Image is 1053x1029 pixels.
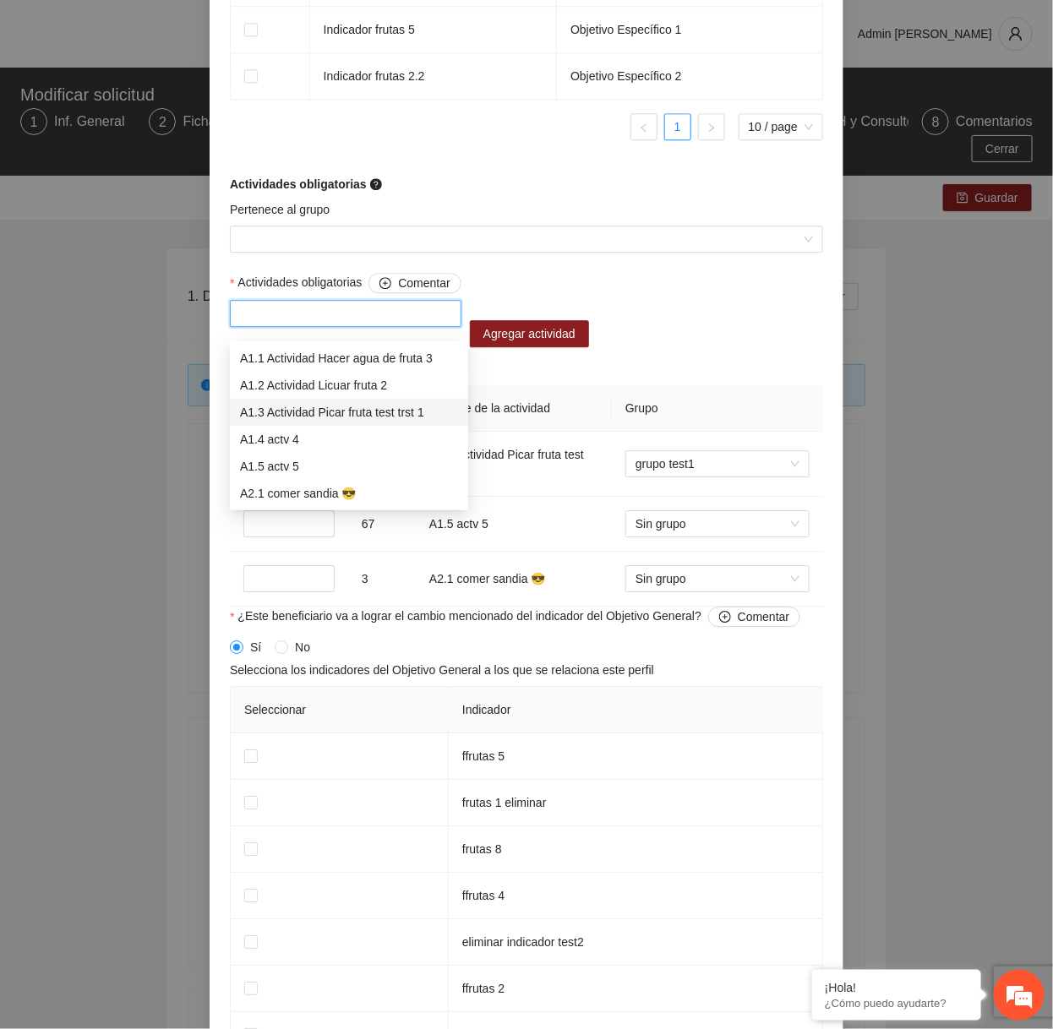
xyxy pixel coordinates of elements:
[368,273,461,293] button: Actividades obligatorias
[240,430,458,449] div: A1.4 actv 4
[825,997,968,1010] p: ¿Cómo puedo ayudarte?
[708,607,800,627] button: ¿Este beneficiario va a lograr el cambio mencionado del indicador del Objetivo General?
[8,461,322,520] textarea: Escriba su mensaje y pulse “Intro”
[237,607,800,627] span: ¿Este beneficiario va a lograr el cambio mencionado del indicador del Objetivo General?
[379,277,391,291] span: plus-circle
[738,607,789,626] span: Comentar
[416,552,612,607] td: A2.1 comer sandia 😎
[416,432,612,497] td: A1.3 Actividad Picar fruta test trst 1
[237,273,461,293] span: Actividades obligatorias
[449,780,823,826] td: frutas 1 eliminar
[630,113,657,140] button: left
[449,687,823,733] th: Indicador
[398,274,450,292] span: Comentar
[370,178,382,190] span: question-circle
[664,113,691,140] li: 1
[665,114,690,139] a: 1
[230,453,468,480] div: A1.5 actv 5
[230,372,468,399] div: A1.2 Actividad Licuar fruta 2
[749,114,813,139] span: 10 / page
[98,226,233,396] span: Estamos en línea.
[416,385,612,432] th: Nombre de la actividad
[636,566,799,591] span: Sin grupo
[240,484,458,503] div: A2.1 comer sandia 😎
[240,457,458,476] div: A1.5 actv 5
[348,552,416,607] td: 3
[230,399,468,426] div: A1.3 Actividad Picar fruta test trst 1
[698,113,725,140] li: Next Page
[240,349,458,367] div: A1.1 Actividad Hacer agua de fruta 3
[240,403,458,422] div: A1.3 Actividad Picar fruta test trst 1
[230,177,367,191] strong: Actividades obligatorias
[449,826,823,873] td: frutas 8
[230,661,654,679] span: Selecciona los indicadores del Objetivo General a los que se relaciona este perfil
[470,320,589,347] button: Agregar actividad
[230,200,330,219] label: Pertenece al grupo
[231,687,449,733] th: Seleccionar
[288,638,317,656] span: No
[557,53,823,100] td: Objetivo Específico 2
[639,122,649,133] span: left
[416,497,612,552] td: A1.5 actv 5
[449,966,823,1012] td: ffrutas 2
[310,53,557,100] td: Indicador frutas 2.2
[483,324,576,343] span: Agregar actividad
[636,511,799,536] span: Sin grupo
[230,345,468,372] div: A1.1 Actividad Hacer agua de fruta 3
[88,86,284,108] div: Chatee con nosotros ahora
[636,451,799,476] span: grupo test1
[449,919,823,966] td: eliminar indicador test2
[230,426,468,453] div: A1.4 actv 4
[277,8,318,49] div: Minimizar ventana de chat en vivo
[739,113,823,140] div: Page Size
[557,7,823,53] td: Objetivo Específico 1
[625,401,658,415] span: Grupo
[240,226,801,252] input: Pertenece al grupo
[630,113,657,140] li: Previous Page
[698,113,725,140] button: right
[348,497,416,552] td: 67
[719,611,731,624] span: plus-circle
[825,981,968,994] div: ¡Hola!
[310,7,557,53] td: Indicador frutas 5
[243,638,268,656] span: Sí
[449,733,823,780] td: ffrutas 5
[240,376,458,395] div: A1.2 Actividad Licuar fruta 2
[230,480,468,507] div: A2.1 comer sandia 😎
[449,873,823,919] td: ffrutas 4
[707,122,717,133] span: right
